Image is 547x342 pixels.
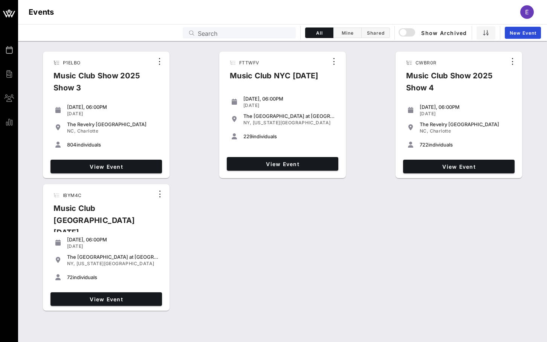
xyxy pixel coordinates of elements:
button: Shared [362,27,390,38]
span: 804 [67,142,76,148]
span: 72 [67,274,73,280]
div: [DATE] [243,102,335,108]
button: Show Archived [399,26,467,40]
span: View Event [406,163,512,170]
span: Mine [338,30,357,36]
button: All [305,27,333,38]
span: 229 [243,133,252,139]
span: View Event [53,163,159,170]
span: Charlotte [77,128,99,134]
div: [DATE] [67,243,159,249]
div: E [520,5,534,19]
div: Music Club Show 2025 Show 4 [400,70,506,100]
span: NC, [420,128,428,134]
div: The [GEOGRAPHIC_DATA] at [GEOGRAPHIC_DATA] [243,113,335,119]
div: Music Club NYC [DATE] [224,70,324,88]
span: [US_STATE][GEOGRAPHIC_DATA] [253,120,331,125]
span: NY, [243,120,251,125]
span: NC, [67,128,76,134]
span: Show Archived [400,28,467,37]
div: Music Club [GEOGRAPHIC_DATA] [DATE] [47,202,154,244]
div: The Revelry [GEOGRAPHIC_DATA] [420,121,512,127]
button: Mine [333,27,362,38]
div: Music Club Show 2025 Show 3 [47,70,153,100]
span: 722 [420,142,428,148]
span: View Event [230,161,335,167]
div: [DATE], 06:00PM [420,104,512,110]
div: [DATE], 06:00PM [67,104,159,110]
a: View Event [403,160,515,173]
span: FTTWFV [239,60,259,66]
span: View Event [53,296,159,302]
span: CWBR0R [416,60,436,66]
div: [DATE] [420,111,512,117]
div: [DATE], 06:00PM [67,237,159,243]
div: The [GEOGRAPHIC_DATA] at [GEOGRAPHIC_DATA] [67,254,159,260]
span: P1ELBO [63,60,80,66]
div: The Revelry [GEOGRAPHIC_DATA] [67,121,159,127]
span: Charlotte [430,128,451,134]
a: View Event [50,292,162,306]
a: New Event [505,27,541,39]
span: [US_STATE][GEOGRAPHIC_DATA] [76,261,154,266]
h1: Events [29,6,54,18]
span: E [525,8,529,16]
div: individuals [67,142,159,148]
a: View Event [50,160,162,173]
span: New Event [509,30,536,36]
div: individuals [420,142,512,148]
div: [DATE] [67,111,159,117]
div: individuals [243,133,335,139]
span: Shared [366,30,385,36]
div: [DATE], 06:00PM [243,96,335,102]
span: IBYM4C [63,192,81,198]
div: individuals [67,274,159,280]
span: NY, [67,261,75,266]
span: All [310,30,329,36]
a: View Event [227,157,338,171]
